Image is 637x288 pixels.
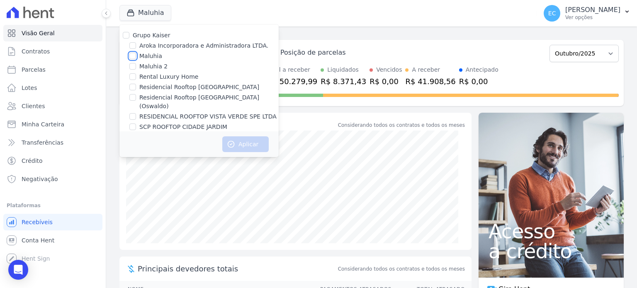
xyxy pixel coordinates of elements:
span: Lotes [22,84,37,92]
label: Residencial Rooftop [GEOGRAPHIC_DATA] (Oswaldo) [139,93,279,111]
label: Residencial Rooftop [GEOGRAPHIC_DATA] [139,83,259,92]
div: Total a receber [267,65,317,74]
span: Visão Geral [22,29,55,37]
span: Minha Carteira [22,120,64,128]
div: Posição de parcelas [280,48,346,58]
div: Liquidados [327,65,359,74]
button: EC [PERSON_NAME] Ver opções [537,2,637,25]
span: Principais devedores totais [138,263,336,274]
a: Contratos [3,43,102,60]
a: Negativação [3,171,102,187]
a: Conta Hent [3,232,102,249]
div: A receber [412,65,440,74]
label: RESIDENCIAL ROOFTOP VISTA VERDE SPE LTDA [139,112,277,121]
span: a crédito [489,241,614,261]
div: Considerando todos os contratos e todos os meses [338,121,465,129]
div: Antecipado [466,65,498,74]
span: Clientes [22,102,45,110]
label: Aroka Incorporadora e Administradora LTDA. [139,41,268,50]
span: Parcelas [22,65,46,74]
div: Vencidos [376,65,402,74]
label: Rental Luxury Home [139,73,198,81]
a: Minha Carteira [3,116,102,133]
a: Visão Geral [3,25,102,41]
a: Crédito [3,152,102,169]
span: EC [548,10,556,16]
a: Parcelas [3,61,102,78]
div: Plataformas [7,201,99,211]
label: Maluhia [139,52,162,61]
span: Crédito [22,157,43,165]
label: Maluhia 2 [139,62,168,71]
div: R$ 41.908,56 [405,76,455,87]
span: Transferências [22,138,63,147]
span: Conta Hent [22,236,54,244]
a: Transferências [3,134,102,151]
span: Considerando todos os contratos e todos os meses [338,265,465,273]
button: Aplicar [222,136,269,152]
a: Lotes [3,80,102,96]
label: Grupo Kaiser [133,32,170,39]
a: Recebíveis [3,214,102,230]
span: Recebíveis [22,218,53,226]
div: R$ 0,00 [459,76,498,87]
div: R$ 50.279,99 [267,76,317,87]
button: Maluhia [119,5,171,21]
label: SCP ROOFTOP CIDADE JARDIM [139,123,227,131]
div: R$ 8.371,43 [321,76,366,87]
div: Open Intercom Messenger [8,260,28,280]
p: [PERSON_NAME] [565,6,620,14]
p: Ver opções [565,14,620,21]
span: Acesso [489,221,614,241]
a: Clientes [3,98,102,114]
div: R$ 0,00 [370,76,402,87]
span: Contratos [22,47,50,56]
span: Negativação [22,175,58,183]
